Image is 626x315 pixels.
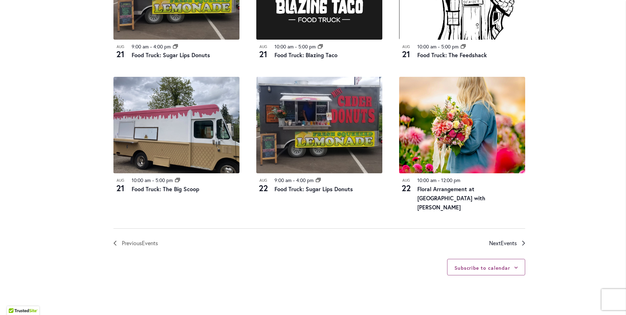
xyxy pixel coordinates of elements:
[417,43,437,50] time: 10:00 am
[274,185,353,193] a: Food Truck: Sugar Lips Donuts
[489,239,517,248] span: Next
[113,48,127,60] span: 21
[417,177,437,183] time: 10:00 am
[113,182,127,194] span: 21
[441,43,459,50] time: 5:00 pm
[256,44,270,50] span: Aug
[274,43,294,50] time: 10:00 am
[256,77,382,173] img: Food Truck: Sugar Lips Apple Cider Donuts
[399,77,525,173] img: 8d3a645049150f2348711eb225d4dedd
[399,44,413,50] span: Aug
[454,264,510,271] button: Subscribe to calendar
[489,239,525,248] a: Next Events
[155,177,173,183] time: 5:00 pm
[113,177,127,183] span: Aug
[295,43,297,50] span: -
[438,43,440,50] span: -
[399,182,413,194] span: 22
[113,44,127,50] span: Aug
[122,239,158,248] span: Previous
[256,177,270,183] span: Aug
[298,43,316,50] time: 5:00 pm
[132,177,151,183] time: 10:00 am
[501,239,517,247] span: Events
[256,48,270,60] span: 21
[274,51,338,59] a: Food Truck: Blazing Taco
[441,177,460,183] time: 12:00 pm
[5,290,25,310] iframe: Launch Accessibility Center
[438,177,440,183] span: -
[152,177,154,183] span: -
[142,239,158,247] span: Events
[417,51,487,59] a: Food Truck: The Feedshack
[132,43,149,50] time: 9:00 am
[153,43,171,50] time: 4:00 pm
[399,48,413,60] span: 21
[293,177,295,183] span: -
[132,51,210,59] a: Food Truck: Sugar Lips Donuts
[274,177,292,183] time: 9:00 am
[113,77,239,173] img: Food Truck: The Big Scoop
[399,177,413,183] span: Aug
[256,182,270,194] span: 22
[113,239,158,248] a: Previous Events
[132,185,199,193] a: Food Truck: The Big Scoop
[296,177,314,183] time: 4:00 pm
[417,185,485,211] a: Floral Arrangement at [GEOGRAPHIC_DATA] with [PERSON_NAME]
[150,43,152,50] span: -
